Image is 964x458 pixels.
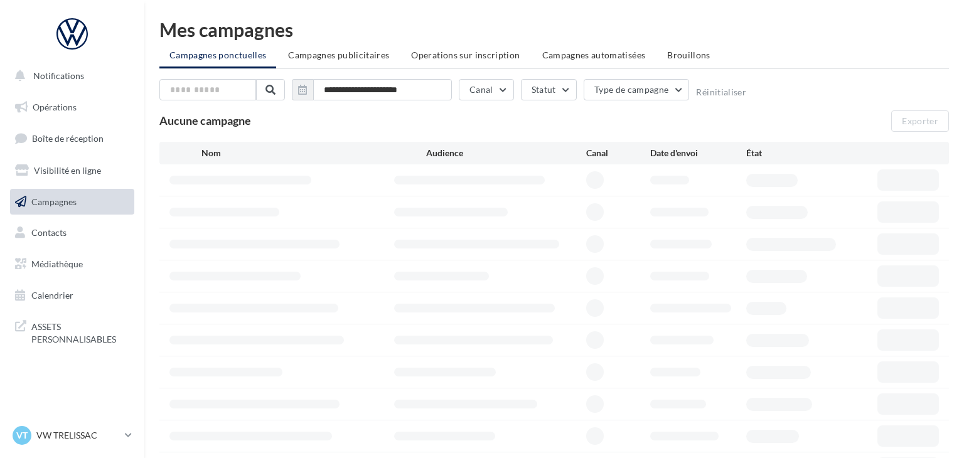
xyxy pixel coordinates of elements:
[159,114,251,127] span: Aucune campagne
[8,63,132,89] button: Notifications
[8,125,137,152] a: Boîte de réception
[696,87,746,97] button: Réinitialiser
[36,429,120,442] p: VW TRELISSAC
[8,189,137,215] a: Campagnes
[521,79,577,100] button: Statut
[33,102,77,112] span: Opérations
[34,165,101,176] span: Visibilité en ligne
[746,147,842,159] div: État
[159,20,949,39] div: Mes campagnes
[542,50,646,60] span: Campagnes automatisées
[32,133,104,144] span: Boîte de réception
[459,79,514,100] button: Canal
[8,282,137,309] a: Calendrier
[411,50,520,60] span: Operations sur inscription
[891,110,949,132] button: Exporter
[288,50,389,60] span: Campagnes publicitaires
[586,147,650,159] div: Canal
[31,196,77,206] span: Campagnes
[584,79,690,100] button: Type de campagne
[16,429,28,442] span: VT
[667,50,710,60] span: Brouillons
[31,258,83,269] span: Médiathèque
[10,423,134,447] a: VT VW TRELISSAC
[8,313,137,350] a: ASSETS PERSONNALISABLES
[31,227,67,238] span: Contacts
[650,147,746,159] div: Date d'envoi
[8,157,137,184] a: Visibilité en ligne
[31,290,73,301] span: Calendrier
[8,220,137,246] a: Contacts
[201,147,426,159] div: Nom
[33,70,84,81] span: Notifications
[8,251,137,277] a: Médiathèque
[426,147,586,159] div: Audience
[8,94,137,120] a: Opérations
[31,318,129,345] span: ASSETS PERSONNALISABLES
